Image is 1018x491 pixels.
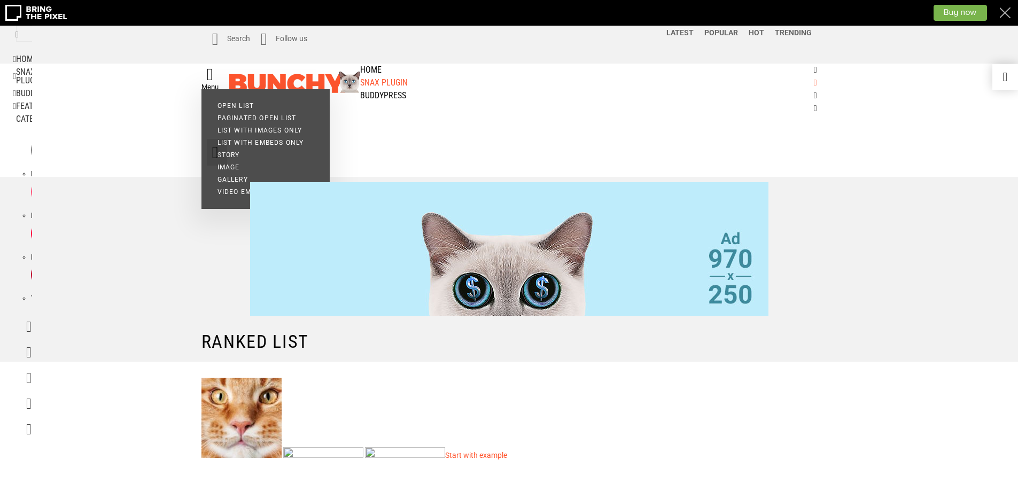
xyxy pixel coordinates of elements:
a: List with Embeds Only [201,137,330,149]
a: Latest [661,29,699,37]
a: Demo switcher [992,64,1018,90]
a: Trending [770,29,817,37]
h1: Ranked List [201,332,817,351]
a: Home [201,64,817,76]
a: Category [201,115,817,128]
a: Features [201,102,817,115]
a: Snax Plugin [201,76,817,89]
a: List with Images Only [201,124,330,137]
a: Gallery [201,174,330,186]
button: Search [15,26,16,45]
a: Start with example [445,451,507,459]
a: Story [201,149,330,161]
a: Open List [201,100,330,112]
a: Hot [743,29,770,37]
a: Search [207,26,250,52]
a: Popular [699,29,743,37]
a: Image [201,161,330,174]
a: BuddyPress [201,89,817,102]
a: Paginated Open List [201,112,330,124]
a: Follow us [255,26,307,52]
